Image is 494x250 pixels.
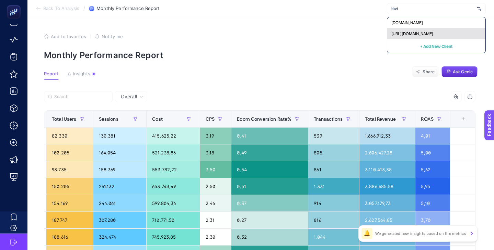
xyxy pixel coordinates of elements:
span: Feedback [4,2,26,8]
div: 1.666.912,33 [359,128,415,144]
p: Monthly Performance Report [44,50,478,60]
div: 130.381 [93,128,147,144]
div: 3,18 [200,144,231,161]
div: 861 [308,161,359,178]
span: Total Users [52,116,77,122]
div: 307.280 [93,212,147,228]
div: 102.205 [46,144,93,161]
div: 82.330 [46,128,93,144]
div: 244.061 [93,195,147,211]
div: 539 [308,128,359,144]
span: CPS [206,116,215,122]
input: Search [54,94,108,99]
div: 3,70 [415,212,450,228]
div: 914 [308,195,359,211]
span: + Add New Client [420,44,452,49]
div: 1.044 [308,229,359,245]
div: 0,51 [231,178,308,195]
div: 164.054 [93,144,147,161]
span: Notify me [102,34,123,39]
div: 0,49 [231,144,308,161]
div: 653.743,49 [147,178,200,195]
button: Notify me [95,34,123,39]
div: 2,31 [200,212,231,228]
div: 261.132 [93,178,147,195]
div: 5,10 [415,195,450,211]
div: 3,19 [200,128,231,144]
div: 2,50 [200,178,231,195]
span: Insights [73,71,90,77]
span: Ecom Conversion Rate% [237,116,291,122]
button: Add to favorites [44,34,86,39]
div: 5,95 [415,178,450,195]
span: [URL][DOMAIN_NAME] [391,31,433,36]
span: [DOMAIN_NAME] [391,20,423,25]
div: 415.625,22 [147,128,200,144]
button: Share [412,66,439,77]
span: Overall [121,93,137,100]
span: Total Revenue [365,116,396,122]
div: 0,41 [231,128,308,144]
span: ROAS [421,116,434,122]
div: 2.606.427,28 [359,144,415,161]
div: 188.616 [46,229,93,245]
span: Back To Analysis [43,6,79,11]
div: 93.735 [46,161,93,178]
div: 150.205 [46,178,93,195]
p: We generated new insights based on the metrics [375,231,466,236]
div: 0,32 [231,229,308,245]
div: 324.474 [93,229,147,245]
span: Report [44,71,59,77]
div: 1.331 [308,178,359,195]
div: 0,54 [231,161,308,178]
button: + Add New Client [420,42,452,50]
input: https://www.loccitane.com.tr [391,6,474,11]
div: 2,46 [200,195,231,211]
span: Share [423,69,435,75]
div: 3.110.413,38 [359,161,415,178]
span: / [83,6,85,11]
div: 5,62 [415,161,450,178]
div: 🔔 [361,228,372,239]
div: 521.238,86 [147,144,200,161]
div: 187.747 [46,212,93,228]
div: 0,37 [231,195,308,211]
span: Cost [152,116,163,122]
span: Monthly Performance Report [96,6,160,11]
div: 816 [308,212,359,228]
div: 2.627.564,85 [359,212,415,228]
div: 805 [308,144,359,161]
div: 0,27 [231,212,308,228]
div: 9 items selected [456,116,461,131]
div: 154.169 [46,195,93,211]
div: 5,00 [415,144,450,161]
div: 3.886.685,58 [359,178,415,195]
div: 4,01 [415,128,450,144]
div: 2,30 [200,229,231,245]
img: svg%3e [477,5,481,12]
div: 3.057.179,73 [359,195,415,211]
span: Add to favorites [51,34,86,39]
div: 3,50 [200,161,231,178]
span: Sessions [99,116,118,122]
div: 553.782,22 [147,161,200,178]
div: 710.771,50 [147,212,200,228]
span: Transactions [314,116,343,122]
span: Ask Genie [453,69,473,75]
button: Ask Genie [441,66,478,77]
div: 745.923,85 [147,229,200,245]
div: 158.369 [93,161,147,178]
div: + [457,116,470,122]
div: 599.804,36 [147,195,200,211]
